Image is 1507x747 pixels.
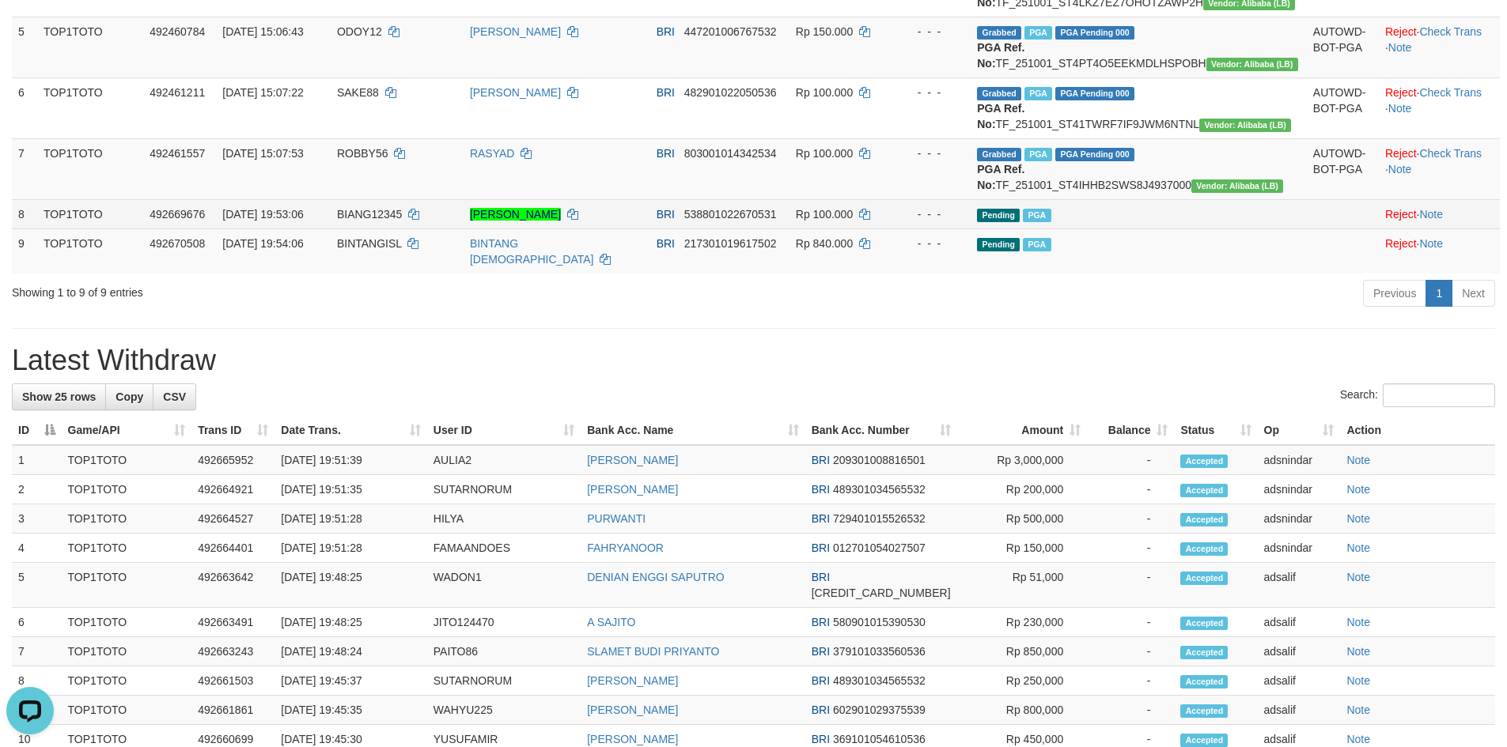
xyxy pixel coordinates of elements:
[163,390,186,403] span: CSV
[971,17,1307,77] td: TF_251001_ST4PT4O5EEKMDLHSPOBH
[1087,475,1174,504] td: -
[1426,280,1452,307] a: 1
[37,199,143,228] td: TOP1TOTO
[957,696,1088,725] td: Rp 800,000
[812,616,830,628] span: BRI
[150,208,205,221] span: 492669676
[1385,147,1417,160] a: Reject
[191,475,275,504] td: 492664921
[222,208,303,221] span: [DATE] 19:53:06
[1258,637,1341,666] td: adsalif
[337,208,403,221] span: BIANG12345
[833,616,926,628] span: Copy 580901015390530 to clipboard
[812,704,830,716] span: BRI
[1180,734,1228,747] span: Accepted
[812,512,830,525] span: BRI
[1087,416,1174,445] th: Balance: activate to sort column ascending
[1379,228,1500,274] td: ·
[427,637,581,666] td: PAITO86
[901,85,965,100] div: - - -
[1087,534,1174,563] td: -
[1383,383,1495,407] input: Search:
[62,666,192,696] td: TOP1TOTO
[427,416,581,445] th: User ID: activate to sort column ascending
[150,25,205,38] span: 492460784
[587,733,678,745] a: [PERSON_NAME]
[587,674,678,687] a: [PERSON_NAME]
[684,208,777,221] span: Copy 538801022670531 to clipboard
[470,147,515,160] a: RASYAD
[1385,237,1417,250] a: Reject
[1388,163,1412,175] a: Note
[1087,563,1174,608] td: -
[191,637,275,666] td: 492663243
[1055,148,1134,161] span: PGA Pending
[1419,147,1482,160] a: Check Trans
[957,416,1088,445] th: Amount: activate to sort column ascending
[1180,675,1228,689] span: Accepted
[1023,209,1051,222] span: PGA
[977,148,1021,161] span: Grabbed
[587,512,646,525] a: PURWANTI
[812,454,830,466] span: BRI
[37,17,143,77] td: TOP1TOTO
[587,645,719,658] a: SLAMET BUDI PRIYANTO
[901,24,965,40] div: - - -
[977,87,1021,100] span: Grabbed
[1180,513,1228,526] span: Accepted
[1087,637,1174,666] td: -
[587,616,635,628] a: A SAJITO
[191,696,275,725] td: 492661861
[1346,733,1370,745] a: Note
[1258,416,1341,445] th: Op: activate to sort column ascending
[37,228,143,274] td: TOP1TOTO
[684,25,777,38] span: Copy 447201006767532 to clipboard
[1087,608,1174,637] td: -
[12,17,37,77] td: 5
[796,25,853,38] span: Rp 150.000
[1346,454,1370,466] a: Note
[275,666,426,696] td: [DATE] 19:45:37
[191,504,275,534] td: 492664527
[1346,483,1370,496] a: Note
[657,86,675,99] span: BRI
[37,138,143,199] td: TOP1TOTO
[275,534,426,563] td: [DATE] 19:51:28
[901,206,965,222] div: - - -
[901,236,965,251] div: - - -
[337,237,402,250] span: BINTANGISL
[22,390,96,403] span: Show 25 rows
[977,209,1020,222] span: Pending
[812,645,830,658] span: BRI
[153,383,196,410] a: CSV
[275,608,426,637] td: [DATE] 19:48:25
[1346,616,1370,628] a: Note
[796,147,853,160] span: Rp 100.000
[587,483,678,496] a: [PERSON_NAME]
[275,504,426,534] td: [DATE] 19:51:28
[977,26,1021,40] span: Grabbed
[337,25,382,38] span: ODOY12
[1452,280,1495,307] a: Next
[275,637,426,666] td: [DATE] 19:48:24
[977,163,1024,191] b: PGA Ref. No:
[1180,704,1228,718] span: Accepted
[62,637,192,666] td: TOP1TOTO
[957,608,1088,637] td: Rp 230,000
[1363,280,1426,307] a: Previous
[191,666,275,696] td: 492661503
[1024,87,1052,100] span: Marked by adsnindar
[62,416,192,445] th: Game/API: activate to sort column ascending
[12,666,62,696] td: 8
[1385,25,1417,38] a: Reject
[587,541,664,554] a: FAHRYANOOR
[1346,512,1370,525] a: Note
[957,563,1088,608] td: Rp 51,000
[427,696,581,725] td: WAHYU225
[191,534,275,563] td: 492664401
[833,704,926,716] span: Copy 602901029375539 to clipboard
[1199,119,1291,132] span: Vendor URL: https://dashboard.q2checkout.com/secure
[37,77,143,138] td: TOP1TOTO
[812,733,830,745] span: BRI
[957,475,1088,504] td: Rp 200,000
